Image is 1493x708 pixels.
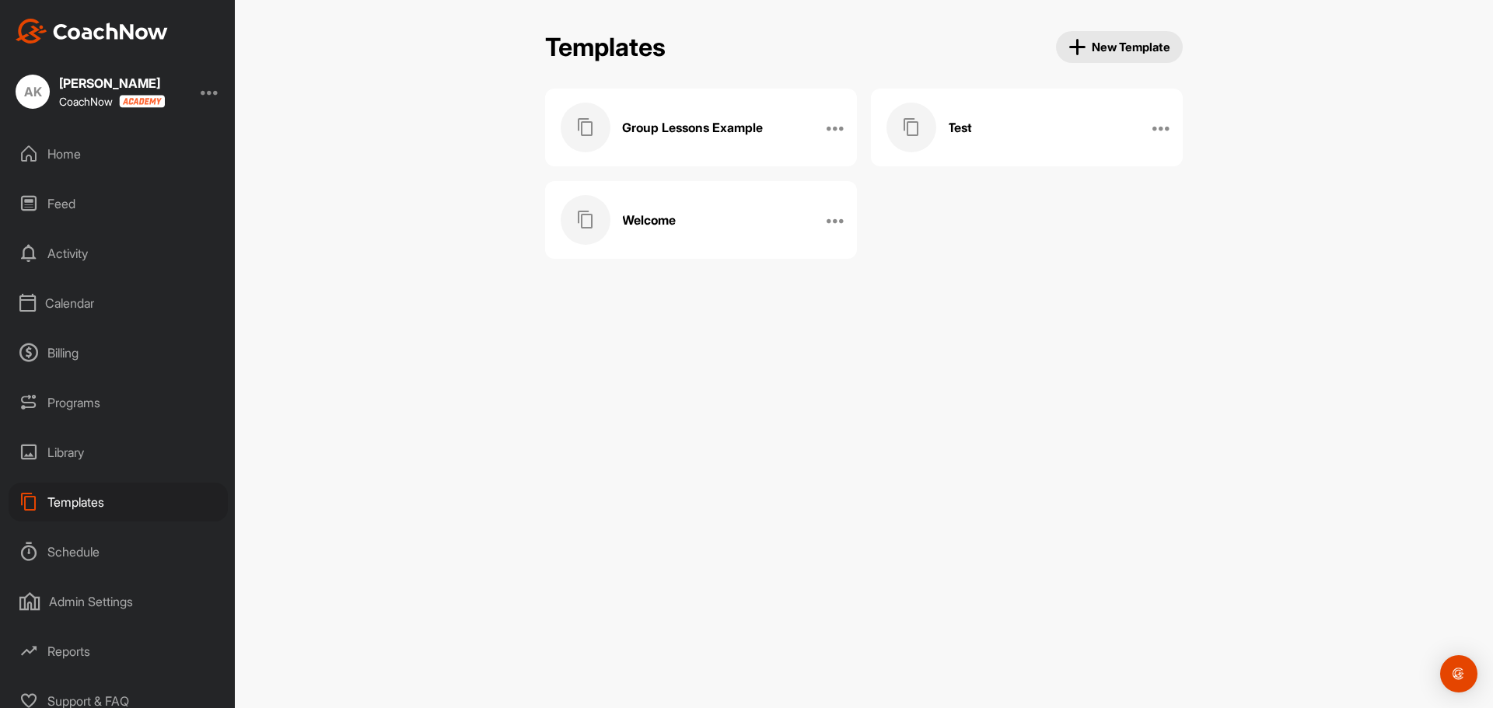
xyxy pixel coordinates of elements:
div: Billing [9,333,228,372]
div: Activity [9,234,228,273]
div: Templates [9,483,228,521]
div: Admin Settings [9,582,228,621]
div: CoachNow [59,95,165,108]
div: Open Intercom Messenger [1440,655,1477,692]
div: AK [16,75,50,109]
div: Reports [9,632,228,671]
div: Calendar [9,284,228,323]
button: New Template [1056,31,1184,63]
span: New Template [1068,38,1171,56]
img: CoachNow acadmey [119,95,165,108]
div: Schedule [9,532,228,571]
h2: Templates [545,33,666,63]
div: Feed [9,184,228,223]
div: [PERSON_NAME] [59,77,165,89]
div: Programs [9,383,228,422]
h3: Group Lessons Example [622,120,763,136]
div: Home [9,134,228,173]
img: CoachNow [16,19,168,44]
div: Library [9,433,228,472]
h3: Welcome [622,212,676,228]
h3: Test [948,120,972,136]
